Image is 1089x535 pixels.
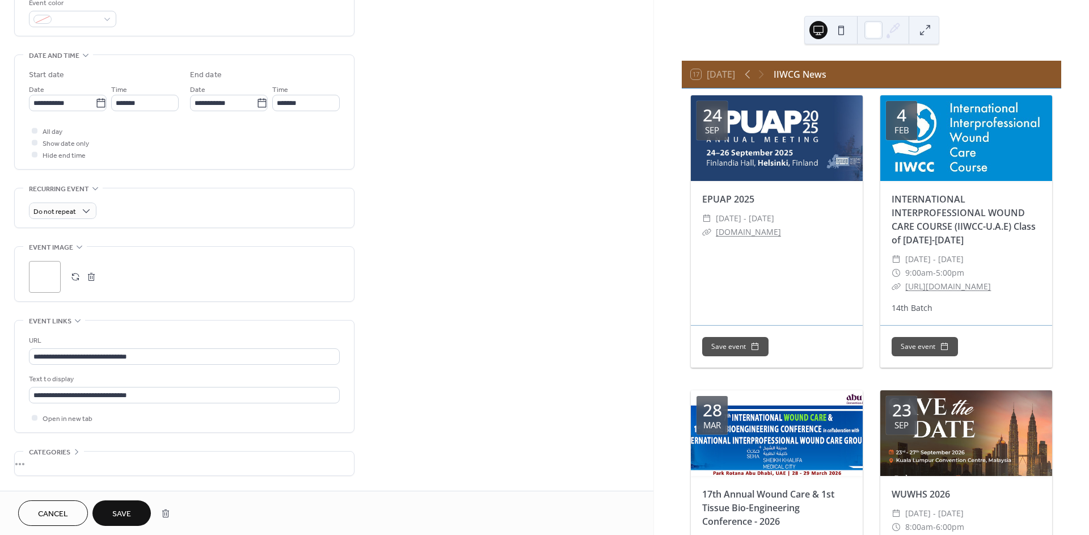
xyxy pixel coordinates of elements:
[703,107,722,124] div: 24
[905,507,964,520] span: [DATE] - [DATE]
[880,302,1052,314] div: 14th Batch
[29,335,337,347] div: URL
[936,266,964,280] span: 5:00pm
[43,413,92,425] span: Open in new tab
[29,446,70,458] span: Categories
[905,520,933,534] span: 8:00am
[29,373,337,385] div: Text to display
[703,402,722,419] div: 28
[272,84,288,96] span: Time
[190,84,205,96] span: Date
[702,225,711,239] div: ​
[702,193,754,205] a: EPUAP 2025
[43,138,89,150] span: Show date only
[29,315,71,327] span: Event links
[892,280,901,293] div: ​
[190,69,222,81] div: End date
[774,68,826,81] div: IIWCG News
[29,490,45,502] span: RSVP
[112,508,131,520] span: Save
[894,126,909,134] div: Feb
[92,500,151,526] button: Save
[702,212,711,225] div: ​
[43,126,62,138] span: All day
[892,507,901,520] div: ​
[15,452,354,475] div: •••
[892,337,958,356] button: Save event
[716,226,781,237] a: [DOMAIN_NAME]
[892,402,911,419] div: 23
[111,84,127,96] span: Time
[703,421,721,429] div: Mar
[933,520,936,534] span: -
[705,126,719,134] div: Sep
[936,520,964,534] span: 6:00pm
[933,266,936,280] span: -
[33,205,76,218] span: Do not repeat
[702,488,834,528] a: 17th Annual Wound Care & 1st Tissue Bio-Engineering Conference - 2026
[29,50,79,62] span: Date and time
[892,193,1036,246] a: INTERNATIONAL INTERPROFESSIONAL WOUND CARE COURSE (IIWCC-U.A.E) Class of [DATE]-[DATE]
[18,500,88,526] button: Cancel
[905,281,991,292] a: [URL][DOMAIN_NAME]
[716,212,774,225] span: [DATE] - [DATE]
[892,488,950,500] a: WUWHS 2026
[29,261,61,293] div: ;
[29,242,73,254] span: Event image
[702,337,769,356] button: Save event
[892,252,901,266] div: ​
[905,252,964,266] span: [DATE] - [DATE]
[29,84,44,96] span: Date
[897,107,906,124] div: 4
[905,266,933,280] span: 9:00am
[892,520,901,534] div: ​
[894,421,909,429] div: Sep
[29,183,89,195] span: Recurring event
[38,508,68,520] span: Cancel
[29,69,64,81] div: Start date
[892,266,901,280] div: ​
[43,150,86,162] span: Hide end time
